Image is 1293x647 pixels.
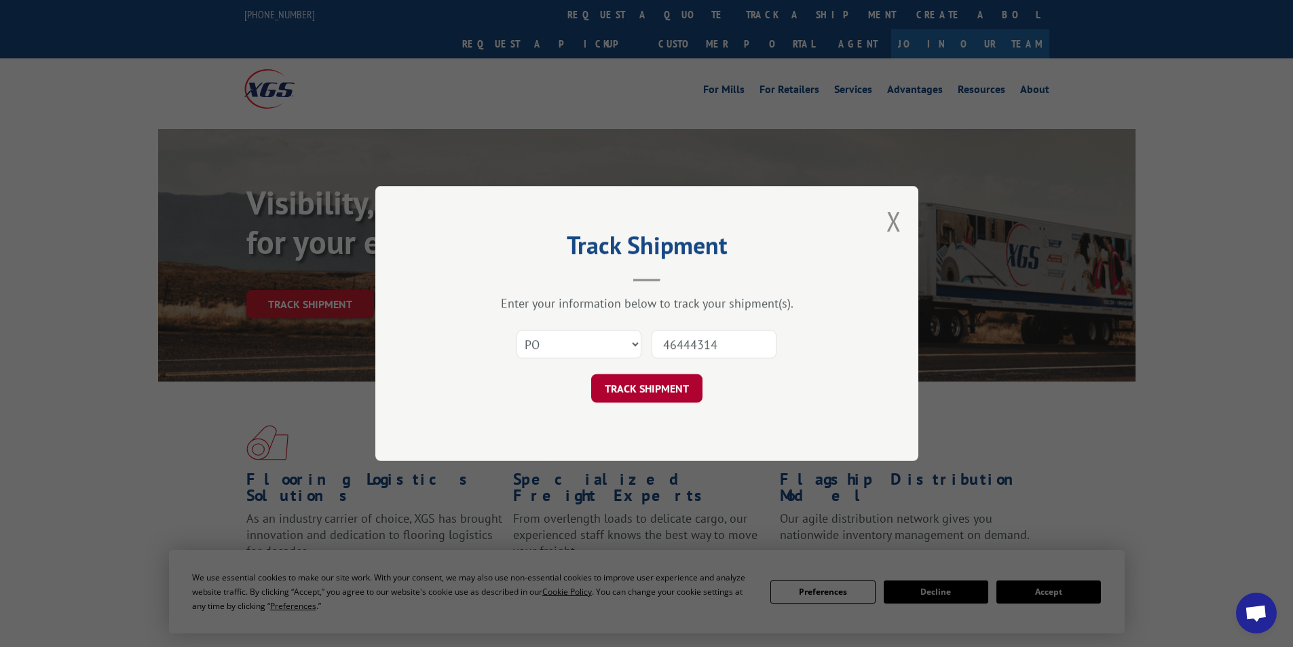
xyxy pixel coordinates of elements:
div: Enter your information below to track your shipment(s). [443,295,850,311]
button: TRACK SHIPMENT [591,374,702,403]
input: Number(s) [652,330,776,358]
div: Open chat [1236,593,1277,633]
button: Close modal [886,203,901,239]
h2: Track Shipment [443,236,850,261]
